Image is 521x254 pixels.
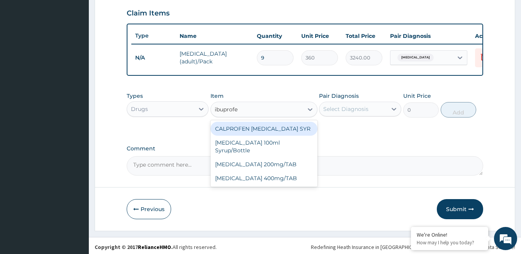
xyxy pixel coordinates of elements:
div: Drugs [131,105,148,113]
span: [MEDICAL_DATA] [397,54,434,61]
th: Pair Diagnosis [386,28,471,44]
th: Unit Price [297,28,342,44]
th: Total Price [342,28,386,44]
div: Chat with us now [40,43,130,53]
td: [MEDICAL_DATA] (adult)/Pack [176,46,253,69]
label: Pair Diagnosis [319,92,359,100]
div: [MEDICAL_DATA] 200mg/TAB [210,157,317,171]
h3: Claim Items [127,9,170,18]
div: Select Diagnosis [323,105,368,113]
div: [MEDICAL_DATA] 100ml Syrup/Bottle [210,136,317,157]
label: Comment [127,145,484,152]
button: Previous [127,199,171,219]
div: Redefining Heath Insurance in [GEOGRAPHIC_DATA] using Telemedicine and Data Science! [311,243,515,251]
strong: Copyright © 2017 . [95,244,173,251]
div: [MEDICAL_DATA] 400mg/TAB [210,171,317,185]
th: Name [176,28,253,44]
textarea: Type your message and hit 'Enter' [4,170,147,198]
th: Actions [471,28,510,44]
label: Unit Price [403,92,431,100]
th: Type [131,29,176,43]
a: RelianceHMO [138,244,171,251]
div: CALPROFEN [MEDICAL_DATA] SYR [210,122,317,136]
p: How may I help you today? [417,239,482,246]
label: Types [127,93,143,99]
th: Quantity [253,28,297,44]
div: We're Online! [417,231,482,238]
button: Add [441,102,476,118]
div: Minimize live chat window [127,4,145,22]
button: Submit [437,199,483,219]
span: We're online! [45,77,107,155]
img: d_794563401_company_1708531726252_794563401 [14,39,31,58]
td: N/A [131,51,176,65]
label: Item [210,92,224,100]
